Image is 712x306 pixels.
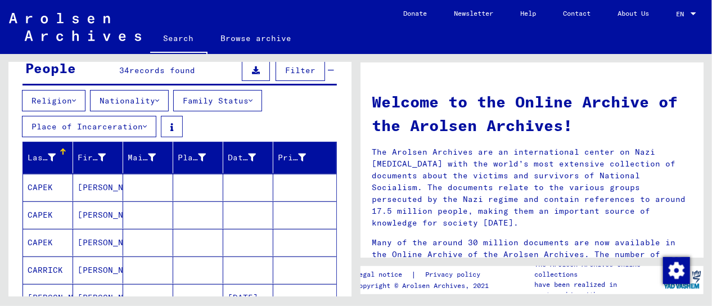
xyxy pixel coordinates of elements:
[417,269,494,281] a: Privacy policy
[173,90,262,111] button: Family Status
[276,60,325,81] button: Filter
[73,142,123,173] mat-header-cell: First Name
[178,148,223,166] div: Place of Birth
[661,265,704,294] img: yv_logo.png
[372,237,692,272] p: Many of the around 30 million documents are now available in the Online Archive of the Arolsen Ar...
[355,269,412,281] a: Legal notice
[173,142,223,173] mat-header-cell: Place of Birth
[372,90,692,137] h1: Welcome to the Online Archive of the Arolsen Archives!
[22,90,85,111] button: Religion
[278,148,323,166] div: Prisoner #
[23,174,73,201] mat-cell: CAPEK
[25,58,76,78] div: People
[355,281,494,291] p: Copyright © Arolsen Archives, 2021
[73,201,123,228] mat-cell: [PERSON_NAME]
[663,257,690,284] img: Change consent
[130,65,196,75] span: records found
[9,13,141,41] img: Arolsen_neg.svg
[150,25,208,54] a: Search
[73,174,123,201] mat-cell: [PERSON_NAME]
[534,259,661,280] p: The Arolsen Archives online collections
[73,229,123,256] mat-cell: [PERSON_NAME]
[178,152,206,164] div: Place of Birth
[23,256,73,283] mat-cell: CARRICK
[273,142,336,173] mat-header-cell: Prisoner #
[28,148,73,166] div: Last Name
[534,280,661,300] p: have been realized in partnership with
[23,142,73,173] mat-header-cell: Last Name
[120,65,130,75] span: 34
[128,148,173,166] div: Maiden Name
[90,90,169,111] button: Nationality
[208,25,305,52] a: Browse archive
[123,142,173,173] mat-header-cell: Maiden Name
[128,152,156,164] div: Maiden Name
[228,152,256,164] div: Date of Birth
[278,152,306,164] div: Prisoner #
[78,148,123,166] div: First Name
[78,152,106,164] div: First Name
[228,148,273,166] div: Date of Birth
[28,152,56,164] div: Last Name
[372,146,692,229] p: The Arolsen Archives are an international center on Nazi [MEDICAL_DATA] with the world’s most ext...
[355,269,494,281] div: |
[676,10,688,18] span: EN
[22,116,156,137] button: Place of Incarceration
[23,201,73,228] mat-cell: CAPEK
[285,65,316,75] span: Filter
[223,142,273,173] mat-header-cell: Date of Birth
[23,229,73,256] mat-cell: CAPEK
[73,256,123,283] mat-cell: [PERSON_NAME]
